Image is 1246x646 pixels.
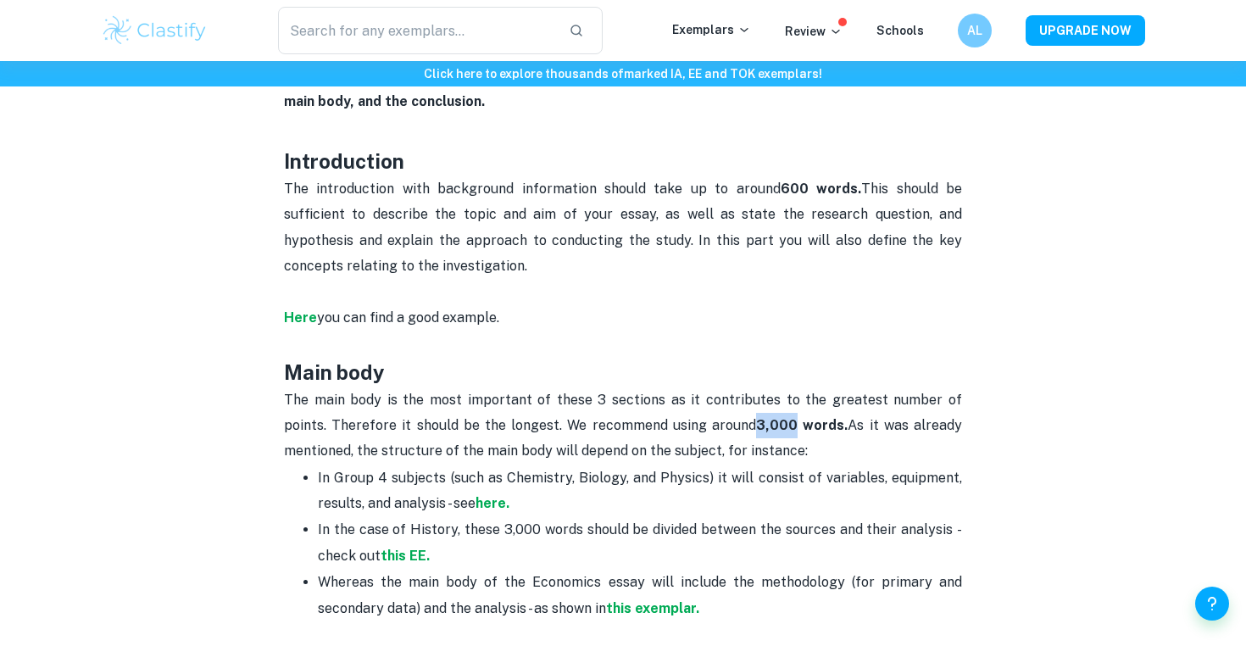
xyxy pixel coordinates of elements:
[781,181,861,197] strong: 600 words.
[1026,15,1145,46] button: UPGRADE NOW
[756,417,848,433] strong: 3,000 words.
[785,22,843,41] p: Review
[381,548,430,564] a: this EE.
[318,517,962,569] p: In the case of History, these 3,000 words should be divided between the sources and their analysi...
[672,20,751,39] p: Exemplars
[278,7,555,54] input: Search for any exemplars...
[3,64,1243,83] h6: Click here to explore thousands of marked IA, EE and TOK exemplars !
[876,24,924,37] a: Schools
[318,570,962,621] p: Whereas the main body of the Economics essay will include the methodology (for primary and second...
[284,387,962,465] p: The main body is the most important of these 3 sections as it contributes to the greatest number ...
[284,115,962,176] h3: Introduction
[476,495,509,511] a: here.
[606,600,699,616] a: this exemplar.
[958,14,992,47] button: AL
[284,357,962,387] h3: Main body
[284,309,317,326] a: Here
[318,465,962,517] p: In Group 4 subjects (such as Chemistry, Biology, and Physics) it will consist of variables, equip...
[101,14,209,47] img: Clastify logo
[1195,587,1229,621] button: Help and Feedback
[284,176,962,357] p: The introduction with background information should take up to around This should be sufficient t...
[965,21,985,40] h6: AL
